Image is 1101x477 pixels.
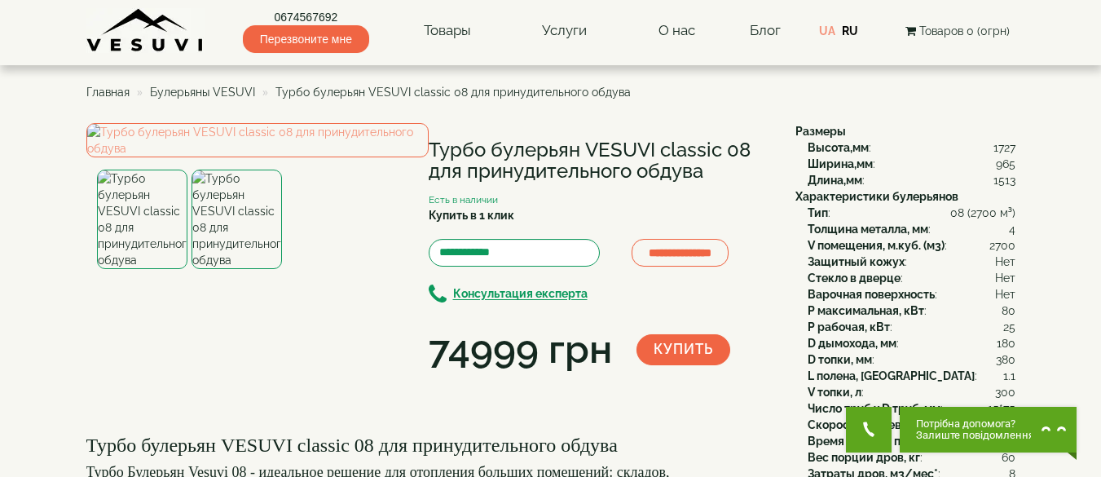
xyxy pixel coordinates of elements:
div: : [808,384,1015,400]
b: L полена, [GEOGRAPHIC_DATA] [808,369,975,382]
b: Ширина,мм [808,157,873,170]
b: P максимальная, кВт [808,304,924,317]
div: : [808,417,1015,433]
span: 1513 [993,172,1015,188]
a: UA [819,24,835,38]
a: Услуги [526,12,603,50]
span: 180 [997,335,1015,351]
span: 380 [996,351,1015,368]
b: Скорость нагрева воз., м3/мин [808,418,981,431]
div: : [808,449,1015,466]
b: P рабочая, кВт [808,320,890,333]
b: Консультация експерта [453,288,588,301]
img: Турбо булерьян VESUVI classic 08 для принудительного обдува [86,123,429,157]
b: Вес порции дров, кг [808,451,920,464]
b: V топки, л [808,386,861,399]
div: : [808,221,1015,237]
span: 60 [1002,449,1015,466]
label: Купить в 1 клик [429,207,514,223]
span: 80 [1002,303,1015,319]
button: Товаров 0 (0грн) [901,22,1015,40]
div: : [808,303,1015,319]
div: : [808,433,1015,449]
span: 2700 [989,237,1015,254]
a: Главная [86,86,130,99]
span: 15*75 [988,400,1015,417]
span: 08 (2700 м³) [950,205,1015,221]
div: 74999 грн [429,322,612,378]
b: Толщина металла, мм [808,223,928,236]
div: : [808,139,1015,156]
a: О нас [642,12,711,50]
button: Купить [636,334,730,365]
div: : [808,286,1015,303]
a: Булерьяны VESUVI [150,86,255,99]
b: Высота,мм [808,141,869,154]
span: Нет [995,286,1015,303]
span: Нет [995,254,1015,270]
span: 1727 [993,139,1015,156]
span: 965 [996,156,1015,172]
b: Варочная поверхность [808,288,935,301]
div: : [808,172,1015,188]
div: : [808,335,1015,351]
div: : [808,319,1015,335]
a: RU [842,24,858,38]
div: : [808,156,1015,172]
div: : [808,351,1015,368]
span: 25 [1003,319,1015,335]
small: Есть в наличии [429,194,498,205]
b: Характеристики булерьянов [795,190,958,203]
b: Защитный кожух [808,255,905,268]
span: Перезвоните мне [243,25,369,53]
img: Турбо булерьян VESUVI classic 08 для принудительного обдува [192,170,282,269]
div: : [808,400,1015,417]
span: 4 [1009,221,1015,237]
span: Товаров 0 (0грн) [919,24,1010,38]
b: Стекло в дверце [808,272,901,285]
b: Размеры [795,125,846,138]
b: Число труб x D труб, мм [808,402,940,415]
div: : [808,237,1015,254]
a: Товары [407,12,487,50]
b: Длина,мм [808,174,862,187]
a: 0674567692 [243,9,369,25]
span: Нет [995,270,1015,286]
div: : [808,254,1015,270]
img: Турбо булерьян VESUVI classic 08 для принудительного обдува [97,170,187,269]
div: : [808,270,1015,286]
b: Время работы, порц. час [808,435,946,448]
font: Турбо булерьян VESUVI classic 08 для принудительного обдува [86,435,618,456]
a: Блог [750,22,781,38]
img: content [86,8,205,53]
h1: Турбо булерьян VESUVI classic 08 для принудительного обдува [429,139,771,183]
span: 300 [995,384,1015,400]
b: D дымохода, мм [808,337,896,350]
span: Турбо булерьян VESUVI classic 08 для принудительного обдува [275,86,631,99]
button: Chat button [900,407,1077,453]
div: : [808,368,1015,384]
b: Тип [808,206,828,219]
span: 1.1 [1003,368,1015,384]
div: : [808,205,1015,221]
span: Потрібна допомога? [916,418,1034,430]
span: Залиште повідомлення [916,430,1034,441]
b: D топки, мм [808,353,872,366]
button: Get Call button [846,407,892,453]
b: V помещения, м.куб. (м3) [808,239,945,252]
